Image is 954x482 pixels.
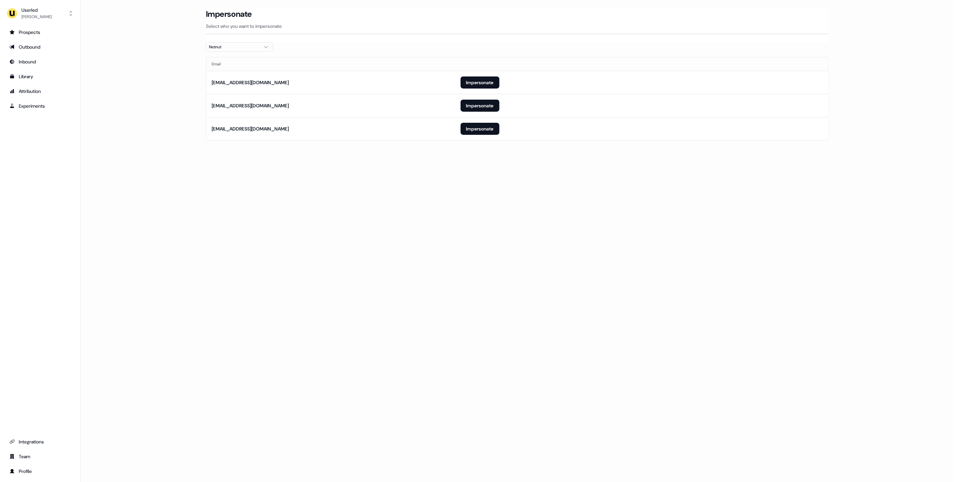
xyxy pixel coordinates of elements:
[206,57,455,71] th: Email
[21,13,52,20] div: [PERSON_NAME]
[212,102,289,109] div: [EMAIL_ADDRESS][DOMAIN_NAME]
[209,44,259,50] div: Netnut
[206,23,829,30] p: Select who you want to impersonate
[5,56,75,67] a: Go to Inbound
[212,79,289,86] div: [EMAIL_ADDRESS][DOMAIN_NAME]
[5,71,75,82] a: Go to templates
[461,100,499,112] button: Impersonate
[5,86,75,97] a: Go to attribution
[461,123,499,135] button: Impersonate
[5,451,75,462] a: Go to team
[5,5,75,21] button: Userled[PERSON_NAME]
[9,468,71,475] div: Profile
[5,101,75,111] a: Go to experiments
[9,453,71,460] div: Team
[9,29,71,36] div: Prospects
[9,58,71,65] div: Inbound
[9,44,71,50] div: Outbound
[9,438,71,445] div: Integrations
[212,125,289,132] div: [EMAIL_ADDRESS][DOMAIN_NAME]
[5,42,75,52] a: Go to outbound experience
[9,88,71,95] div: Attribution
[5,466,75,477] a: Go to profile
[206,42,273,52] button: Netnut
[5,27,75,38] a: Go to prospects
[9,103,71,109] div: Experiments
[21,7,52,13] div: Userled
[5,436,75,447] a: Go to integrations
[206,9,252,19] h3: Impersonate
[9,73,71,80] div: Library
[461,76,499,89] button: Impersonate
